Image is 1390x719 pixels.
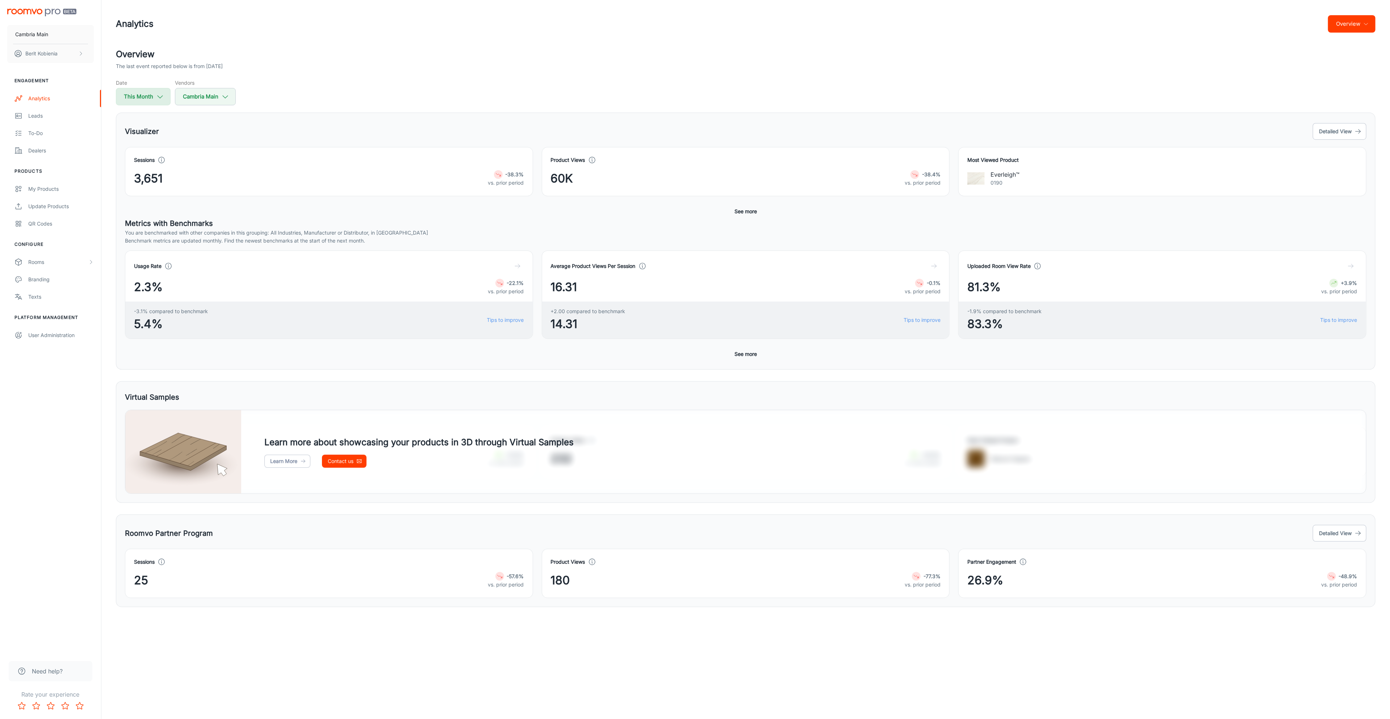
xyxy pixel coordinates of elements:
span: 83.3% [967,315,1042,333]
p: vs. prior period [905,179,941,187]
h5: Date [116,79,171,87]
button: Cambria Main [175,88,236,105]
span: 5.4% [134,315,208,333]
div: Leads [28,112,94,120]
p: Benchmark metrics are updated monthly. Find the newest benchmarks at the start of the next month. [125,237,1366,245]
h5: Vendors [175,79,236,87]
h5: Visualizer [125,126,159,137]
span: +2.00 compared to benchmark [551,307,625,315]
span: -1.9% compared to benchmark [967,307,1042,315]
strong: -38.4% [922,171,941,177]
strong: -38.3% [506,171,524,177]
button: Cambria Main [7,25,94,44]
h4: Average Product Views Per Session [551,262,636,270]
a: Tips to improve [487,316,524,324]
p: vs. prior period [1322,581,1357,589]
a: Learn More [264,455,310,468]
span: 26.9% [967,572,1003,589]
span: 25 [134,572,148,589]
div: QR Codes [28,220,94,228]
h5: Metrics with Benchmarks [125,218,1366,229]
p: vs. prior period [1322,287,1357,295]
button: Detailed View [1313,525,1366,542]
p: vs. prior period [488,287,524,295]
span: 2.3% [134,278,163,296]
p: Berit Kobienia [25,50,58,58]
h4: Product Views [551,558,585,566]
div: Branding [28,276,94,283]
h4: Sessions [134,156,155,164]
p: vs. prior period [905,581,941,589]
p: The last event reported below is from [DATE] [116,62,223,70]
h1: Analytics [116,17,154,30]
button: This Month [116,88,171,105]
div: Texts [28,293,94,301]
span: 3,651 [134,170,163,187]
div: Update Products [28,202,94,210]
strong: -48.9% [1339,573,1357,579]
h4: Most Viewed Product [967,156,1357,164]
p: 0190 [991,179,1020,187]
button: Berit Kobienia [7,44,94,63]
button: Overview [1328,15,1376,33]
div: My Products [28,185,94,193]
div: Analytics [28,94,94,102]
strong: +3.9% [1341,280,1357,286]
button: See more [732,205,760,218]
h4: Sessions [134,558,155,566]
p: Everleigh™ [991,170,1020,179]
div: User Administration [28,331,94,339]
h4: Partner Engagement [967,558,1016,566]
div: Rooms [28,258,88,266]
button: Detailed View [1313,123,1366,140]
img: Everleigh™ [967,170,985,187]
p: vs. prior period [905,287,941,295]
span: 60K [551,170,573,187]
h5: Virtual Samples [125,392,179,403]
h4: Usage Rate [134,262,162,270]
p: You are benchmarked with other companies in this grouping: All Industries, Manufacturer or Distri... [125,229,1366,237]
div: Dealers [28,147,94,155]
strong: -0.1% [927,280,941,286]
p: vs. prior period [488,581,524,589]
img: Roomvo PRO Beta [7,9,76,16]
h5: Roomvo Partner Program [125,528,213,539]
p: vs. prior period [488,179,524,187]
span: 16.31 [551,278,577,296]
a: Contact us [322,455,367,468]
strong: -22.1% [507,280,524,286]
button: See more [732,348,760,361]
span: -3.1% compared to benchmark [134,307,208,315]
h4: Product Views [551,156,585,164]
div: To-do [28,129,94,137]
a: Tips to improve [1320,316,1357,324]
strong: -57.6% [507,573,524,579]
strong: -77.3% [924,573,941,579]
h2: Overview [116,48,1376,61]
span: 180 [551,572,570,589]
h4: Learn more about showcasing your products in 3D through Virtual Samples [264,436,574,449]
p: Cambria Main [15,30,48,38]
a: Tips to improve [904,316,941,324]
span: 81.3% [967,278,1001,296]
span: 14.31 [551,315,625,333]
h4: Uploaded Room View Rate [967,262,1031,270]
